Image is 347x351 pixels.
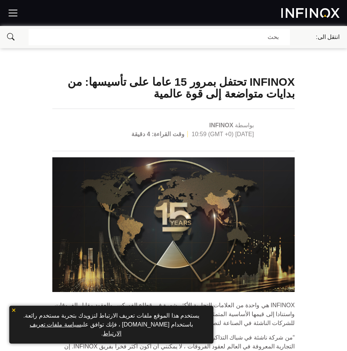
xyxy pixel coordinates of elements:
[209,122,233,128] a: INFINOX
[131,131,186,137] span: وقت القراءة: 4 دقيقة
[290,33,340,42] div: انتقل الى:
[13,309,210,340] p: يستخدم هذا الموقع ملفات تعريف الارتباط لتزويدك بتجربة مستخدم رائعة. باستخدام [DOMAIN_NAME] ، فإنك...
[29,29,290,45] div: بحث
[187,131,254,137] span: [DATE] 10:59 (GMT +0)
[30,321,121,337] a: سياسة ملفات تعريف الارتباط
[52,301,295,328] p: INFINOX هي واحدة من العلامات التجارية الأكثر شهرة في قطاع الفوركس والعقود مقابل الفروقات. واستناد...
[11,308,16,313] img: yellow close icon
[235,122,254,128] span: بواسطة
[52,76,295,99] h1: INFINOX تحتفل بمرور 15 عاما على تأسيسها: من بدايات متواضعة إلى قوة عالمية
